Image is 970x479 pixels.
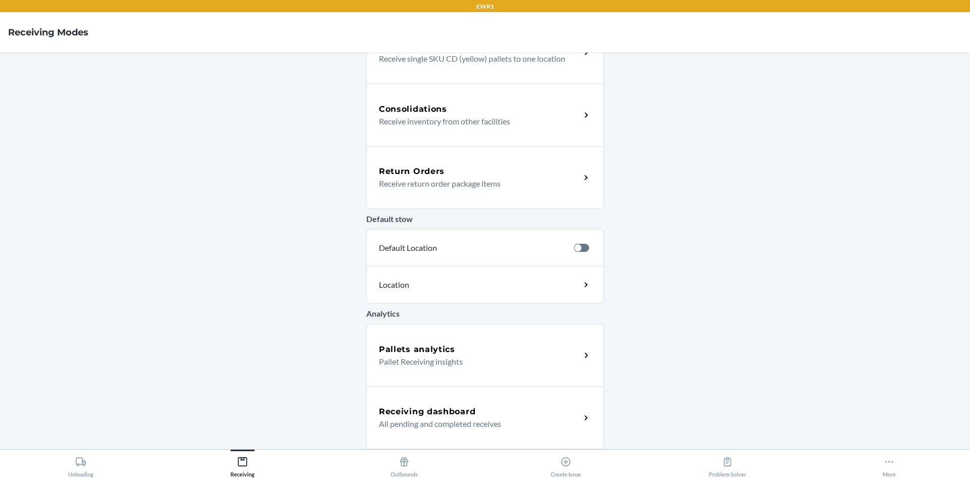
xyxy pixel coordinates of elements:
div: More [883,452,896,477]
a: Receiving dashboardAll pending and completed receives [366,386,604,449]
h5: Consolidations [379,103,447,115]
h5: Receiving dashboard [379,406,475,418]
p: EWR1 [476,2,494,11]
p: Default stow [366,213,604,225]
div: Problem Solver [709,452,746,477]
p: Receive return order package items [379,178,572,190]
p: Location [379,279,498,291]
p: All pending and completed receives [379,418,572,430]
p: Receive inventory from other facilities [379,115,572,127]
h5: Pallets analytics [379,343,455,356]
div: Receiving [230,452,255,477]
a: ConsolidationsReceive inventory from other facilities [366,83,604,146]
a: Pallets analyticsPallet Receiving insights [366,324,604,386]
p: Default Location [379,242,566,254]
div: Create Issue [551,452,581,477]
p: Analytics [366,308,604,320]
p: Receive single SKU CD (yellow) pallets to one location [379,53,572,65]
button: Create Issue [485,450,647,477]
div: Unloading [68,452,93,477]
button: Problem Solver [647,450,808,477]
div: Outbounds [391,452,418,477]
p: Pallet Receiving insights [379,356,572,368]
h5: Return Orders [379,165,445,178]
a: Location [366,266,604,303]
a: Return OrdersReceive return order package items [366,146,604,209]
button: Outbounds [323,450,485,477]
button: More [808,450,970,477]
h4: Receiving Modes [8,26,88,39]
button: Receiving [162,450,323,477]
